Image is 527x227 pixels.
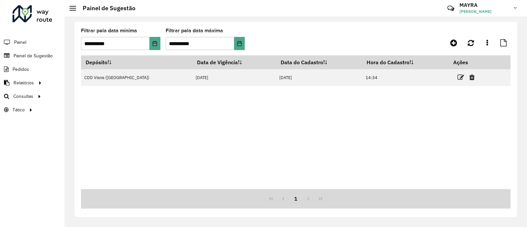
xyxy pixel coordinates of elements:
[14,39,26,46] span: Painel
[13,66,29,73] span: Pedidos
[459,9,509,14] span: [PERSON_NAME]
[458,73,464,82] a: Editar
[150,37,160,50] button: Choose Date
[444,1,458,15] a: Contato Rápido
[449,55,488,69] th: Ações
[234,37,245,50] button: Choose Date
[469,73,475,82] a: Excluir
[192,55,276,69] th: Data de Vigência
[81,55,192,69] th: Depósito
[276,55,362,69] th: Data do Cadastro
[459,2,509,8] h3: MAYRA
[76,5,135,12] h2: Painel de Sugestão
[276,69,362,86] td: [DATE]
[362,69,449,86] td: 14:34
[81,69,192,86] td: CDD Viana ([GEOGRAPHIC_DATA])
[290,192,302,205] button: 1
[14,79,34,86] span: Relatórios
[14,52,53,59] span: Painel de Sugestão
[13,93,33,100] span: Consultas
[13,106,25,113] span: Tático
[362,55,449,69] th: Hora do Cadastro
[81,27,137,35] label: Filtrar pela data mínima
[166,27,223,35] label: Filtrar pela data máxima
[192,69,276,86] td: [DATE]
